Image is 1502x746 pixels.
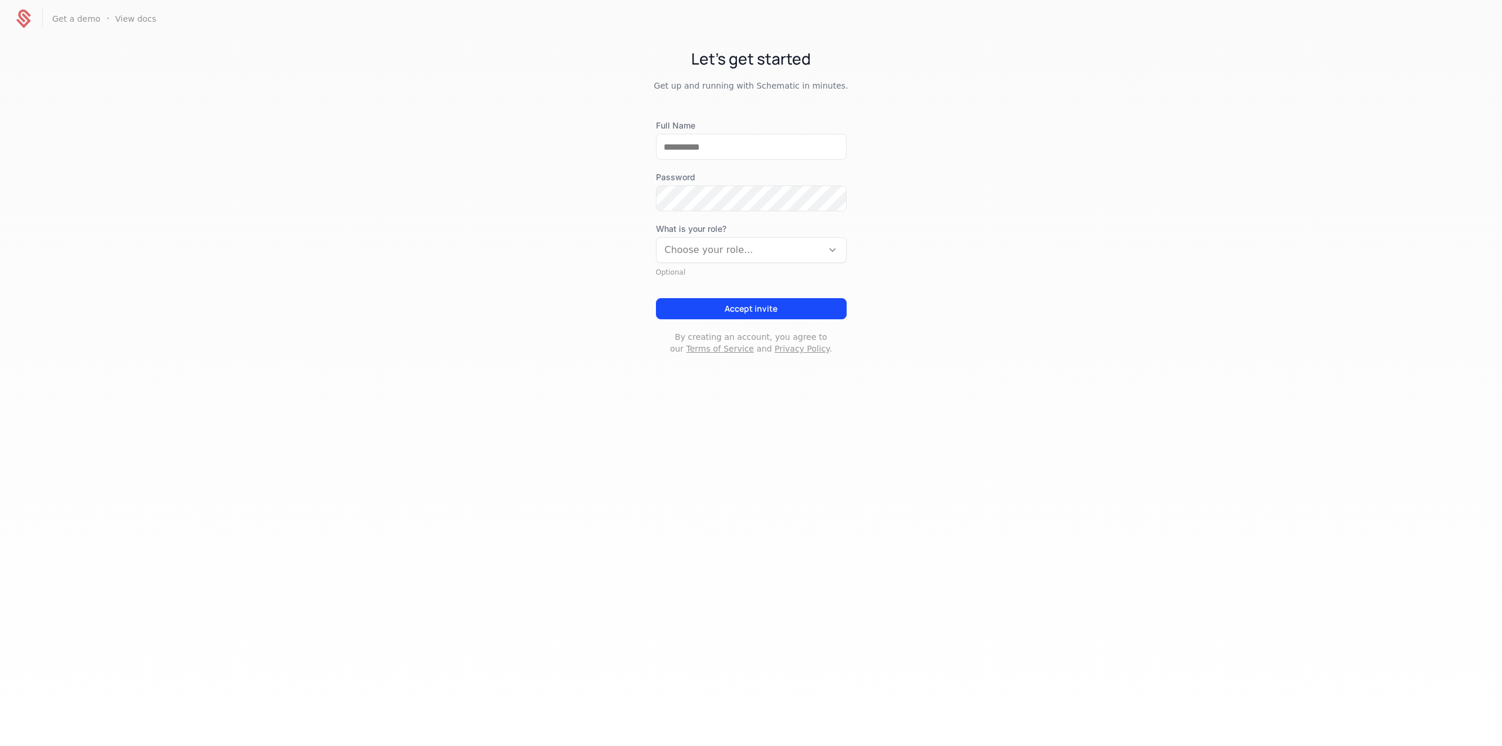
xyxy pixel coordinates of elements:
[656,223,847,235] span: What is your role?
[656,331,847,355] p: By creating an account, you agree to our and .
[686,344,754,353] a: Terms of Service
[656,298,847,319] button: Accept invite
[656,171,847,183] label: Password
[774,344,829,353] a: Privacy Policy
[115,13,156,25] a: View docs
[106,12,109,26] span: ·
[52,13,100,25] a: Get a demo
[656,268,847,277] div: Optional
[656,120,847,131] label: Full Name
